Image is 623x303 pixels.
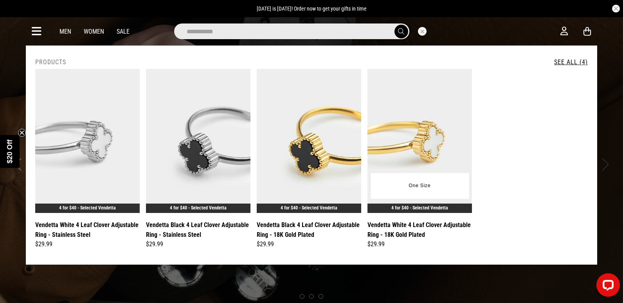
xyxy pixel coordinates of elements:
[35,69,140,213] img: Vendetta White 4 Leaf Clover Adjustable Ring - Stainless Steel in Silver
[146,220,250,240] a: Vendetta Black 4 Leaf Clover Adjustable Ring - Stainless Steel
[391,205,448,211] a: 4 for $40 - Selected Vendetta
[367,240,472,249] div: $29.99
[84,28,104,35] a: Women
[367,220,472,240] a: Vendetta White 4 Leaf Clover Adjustable Ring - 18K Gold Plated
[367,69,472,213] img: Vendetta White 4 Leaf Clover Adjustable Ring - 18k Gold Plated in Multi
[257,69,361,213] img: Vendetta Black 4 Leaf Clover Adjustable Ring - 18k Gold Plated in Multi
[590,270,623,303] iframe: LiveChat chat widget
[418,27,427,36] button: Close search
[59,205,116,211] a: 4 for $40 - Selected Vendetta
[257,220,361,240] a: Vendetta Black 4 Leaf Clover Adjustable Ring - 18K Gold Plated
[35,240,140,249] div: $29.99
[146,69,250,213] img: Vendetta Black 4 Leaf Clover Adjustable Ring - Stainless Steel in Silver
[281,205,337,211] a: 4 for $40 - Selected Vendetta
[257,240,361,249] div: $29.99
[59,28,71,35] a: Men
[403,179,437,193] button: One Size
[146,240,250,249] div: $29.99
[35,220,140,240] a: Vendetta White 4 Leaf Clover Adjustable Ring - Stainless Steel
[18,129,26,137] button: Close teaser
[170,205,227,211] a: 4 for $40 - Selected Vendetta
[554,58,588,66] a: See All (4)
[117,28,130,35] a: Sale
[257,5,367,12] span: [DATE] is [DATE]! Order now to get your gifts in time
[35,58,66,66] h2: Products
[6,139,14,163] span: $20 Off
